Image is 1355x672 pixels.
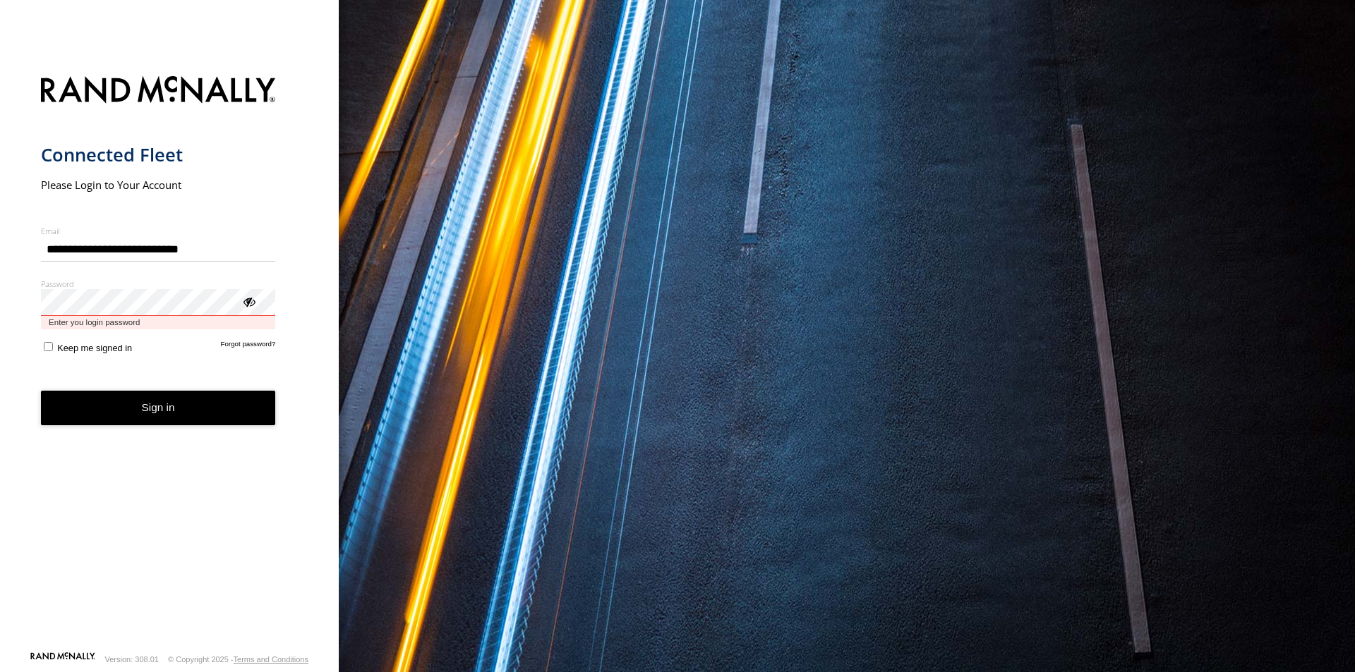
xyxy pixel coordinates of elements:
a: Terms and Conditions [234,655,308,664]
span: Enter you login password [41,316,276,329]
input: Keep me signed in [44,342,53,351]
label: Password [41,279,276,289]
div: ViewPassword [241,294,255,308]
button: Sign in [41,391,276,425]
span: Keep me signed in [57,343,132,353]
label: Email [41,226,276,236]
a: Forgot password? [221,340,276,353]
a: Visit our Website [30,652,95,666]
h1: Connected Fleet [41,143,276,166]
div: © Copyright 2025 - [168,655,308,664]
img: Rand McNally [41,73,276,109]
form: main [41,68,299,651]
h2: Please Login to Your Account [41,178,276,192]
div: Version: 308.01 [105,655,159,664]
